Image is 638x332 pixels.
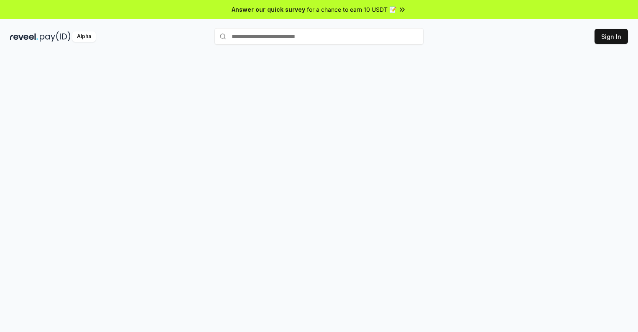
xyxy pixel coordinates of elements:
[307,5,396,14] span: for a chance to earn 10 USDT 📝
[40,31,71,42] img: pay_id
[72,31,96,42] div: Alpha
[595,29,628,44] button: Sign In
[10,31,38,42] img: reveel_dark
[232,5,305,14] span: Answer our quick survey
